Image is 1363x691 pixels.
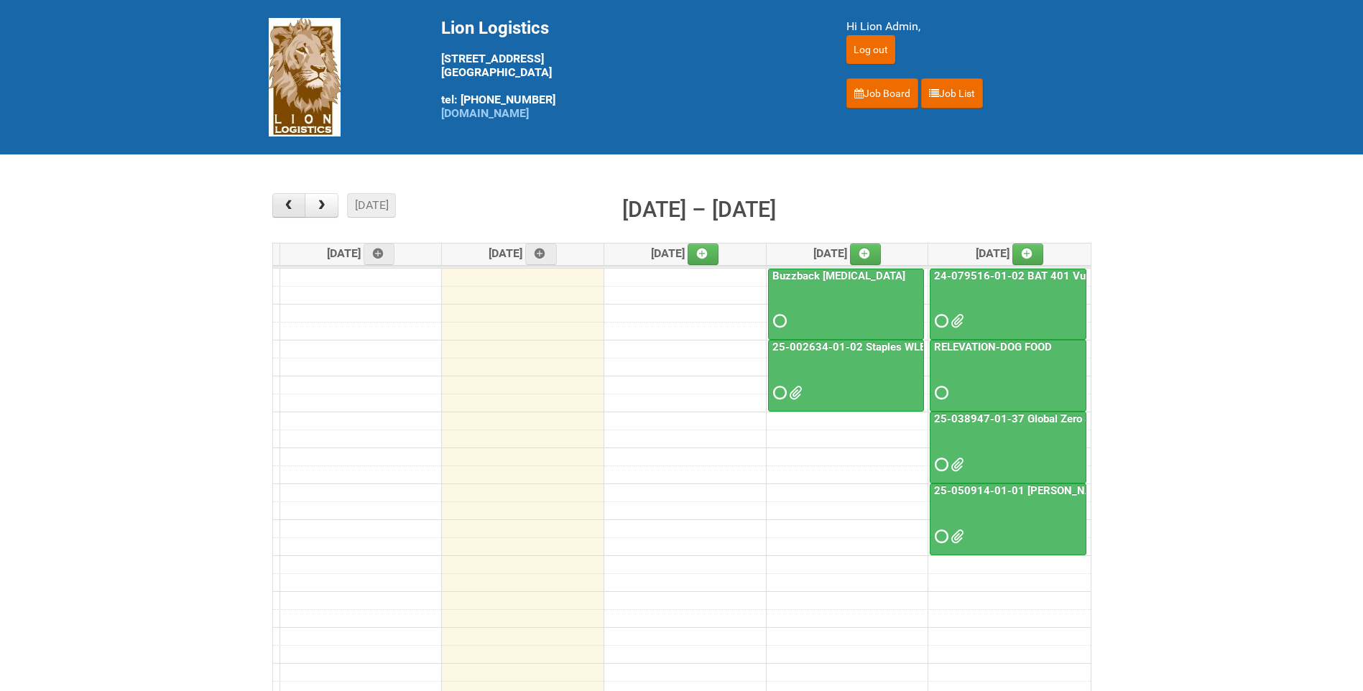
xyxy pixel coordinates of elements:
[770,340,1080,353] a: 25-002634-01-02 Staples WLE 2025 Community - 8th Mailing
[931,340,1055,353] a: RELEVATION-DOG FOOD
[327,246,395,260] span: [DATE]
[930,483,1086,555] a: 25-050914-01-01 [PERSON_NAME] C&U
[931,269,1145,282] a: 24-079516-01-02 BAT 401 Vuse Box RCT
[850,244,882,265] a: Add an event
[846,18,1095,35] div: Hi Lion Admin,
[768,269,924,340] a: Buzzback [MEDICAL_DATA]
[951,460,961,470] span: 25-038947-01-37 Global Zero Sugar Tea Test - LPF.xlsx Green Tea Jasmine Honey.pdf Green Tea Yuzu....
[489,246,557,260] span: [DATE]
[688,244,719,265] a: Add an event
[441,18,810,120] div: [STREET_ADDRESS] [GEOGRAPHIC_DATA] tel: [PHONE_NUMBER]
[935,532,945,542] span: Requested
[364,244,395,265] a: Add an event
[846,35,895,64] input: Log out
[773,316,783,326] span: Requested
[1012,244,1044,265] a: Add an event
[935,316,945,326] span: Requested
[930,340,1086,412] a: RELEVATION-DOG FOOD
[935,388,945,398] span: Requested
[651,246,719,260] span: [DATE]
[768,340,924,412] a: 25-002634-01-02 Staples WLE 2025 Community - 8th Mailing
[931,412,1160,425] a: 25-038947-01-37 Global Zero Sugar Tea Test
[921,78,983,108] a: Job List
[976,246,1044,260] span: [DATE]
[622,193,776,226] h2: [DATE] – [DATE]
[813,246,882,260] span: [DATE]
[269,70,341,83] a: Lion Logistics
[269,18,341,136] img: Lion Logistics
[441,106,529,120] a: [DOMAIN_NAME]
[846,78,918,108] a: Job Board
[347,193,396,218] button: [DATE]
[951,532,961,542] span: Additional Product Insert.pdf LPF 25-050914-01-01.xlsx MDN (2) 25-050914-01.xlsx MDN 25-050914-01...
[930,269,1086,340] a: 24-079516-01-02 BAT 401 Vuse Box RCT
[773,388,783,398] span: Requested
[789,388,799,398] span: Staples Letter 2025.pdf LPF 25-002634-01 Staples 2025 - 8th Mailing.xlsx JNF 25-002634-01 Staples...
[935,460,945,470] span: Requested
[931,484,1137,497] a: 25-050914-01-01 [PERSON_NAME] C&U
[770,269,908,282] a: Buzzback [MEDICAL_DATA]
[525,244,557,265] a: Add an event
[930,412,1086,483] a: 25-038947-01-37 Global Zero Sugar Tea Test
[951,316,961,326] span: 24-079516-01-02 - LPF.xlsx RAIBAT Vuse Pro Box RCT Study - Pregnancy Test Letter - 11JUL2025.pdf ...
[441,18,549,38] span: Lion Logistics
